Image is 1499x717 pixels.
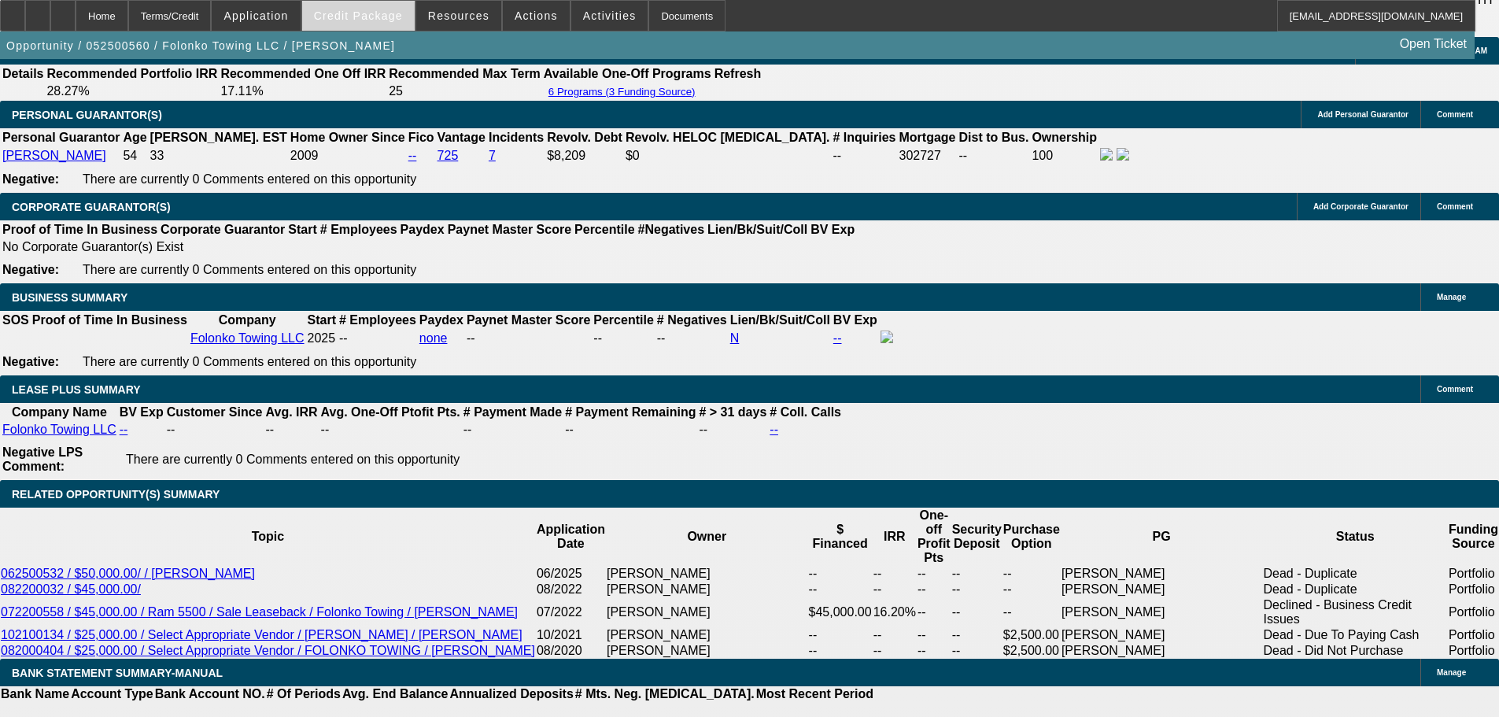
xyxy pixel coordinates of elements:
[546,147,623,164] td: $8,209
[606,597,808,627] td: [PERSON_NAME]
[388,66,541,82] th: Recommended Max Term
[290,131,405,144] b: Home Owner Since
[1002,597,1061,627] td: --
[449,686,574,702] th: Annualized Deposits
[565,405,696,419] b: # Payment Remaining
[12,109,162,121] span: PERSONAL GUARANTOR(S)
[463,422,563,438] td: --
[1437,110,1473,119] span: Comment
[12,201,171,213] span: CORPORATE GUARANTOR(S)
[698,422,767,438] td: --
[2,312,30,328] th: SOS
[12,488,220,501] span: RELATED OPPORTUNITY(S) SUMMARY
[1002,566,1061,582] td: --
[339,313,416,327] b: # Employees
[321,405,460,419] b: Avg. One-Off Ptofit Pts.
[1448,566,1499,582] td: Portfolio
[2,239,862,255] td: No Corporate Guarantor(s) Exist
[212,1,300,31] button: Application
[419,313,463,327] b: Paydex
[12,405,107,419] b: Company Name
[1448,597,1499,627] td: Portfolio
[1002,582,1061,597] td: --
[419,331,448,345] a: none
[1002,627,1061,643] td: $2,500.00
[536,582,606,597] td: 08/2022
[1262,566,1447,582] td: Dead - Duplicate
[150,147,288,164] td: 33
[1262,627,1447,643] td: Dead - Due To Paying Cash
[606,566,808,582] td: [PERSON_NAME]
[536,566,606,582] td: 06/2025
[1032,131,1097,144] b: Ownership
[1262,582,1447,597] td: Dead - Duplicate
[714,66,762,82] th: Refresh
[1002,508,1061,566] th: Purchase Option
[220,66,386,82] th: Recommended One Off IRR
[1061,566,1263,582] td: [PERSON_NAME]
[302,1,415,31] button: Credit Package
[220,83,386,99] td: 17.11%
[46,66,218,82] th: Recommended Portfolio IRR
[416,1,501,31] button: Resources
[2,445,83,473] b: Negative LPS Comment:
[288,223,316,236] b: Start
[12,667,223,679] span: BANK STATEMENT SUMMARY-MANUAL
[808,508,873,566] th: $ Financed
[448,223,571,236] b: Paynet Master Score
[1002,643,1061,659] td: $2,500.00
[951,597,1002,627] td: --
[699,405,766,419] b: # > 31 days
[126,453,460,466] span: There are currently 0 Comments entered on this opportunity
[120,405,164,419] b: BV Exp
[307,330,337,347] td: 2025
[31,312,188,328] th: Proof of Time In Business
[83,263,416,276] span: There are currently 0 Comments entered on this opportunity
[873,627,917,643] td: --
[899,147,957,164] td: 302727
[593,313,653,327] b: Percentile
[832,147,896,164] td: --
[1117,148,1129,161] img: linkedin-icon.png
[951,508,1002,566] th: Security Deposit
[593,331,653,346] div: --
[959,131,1029,144] b: Dist to Bus.
[320,223,397,236] b: # Employees
[873,582,917,597] td: --
[438,149,459,162] a: 725
[606,582,808,597] td: [PERSON_NAME]
[1313,202,1409,211] span: Add Corporate Guarantor
[1061,627,1263,643] td: [PERSON_NAME]
[917,508,951,566] th: One-off Profit Pts
[536,597,606,627] td: 07/2022
[1,582,141,596] a: 082200032 / $45,000.00/
[899,131,956,144] b: Mortgage
[571,1,648,31] button: Activities
[917,597,951,627] td: --
[536,643,606,659] td: 08/2020
[70,686,154,702] th: Account Type
[808,597,873,627] td: $45,000.00
[881,331,893,343] img: facebook-icon.png
[770,423,778,436] a: --
[1448,643,1499,659] td: Portfolio
[12,291,127,304] span: BUSINESS SUMMARY
[833,131,895,144] b: # Inquiries
[290,149,319,162] span: 2009
[219,313,276,327] b: Company
[1437,668,1466,677] span: Manage
[489,131,544,144] b: Incidents
[2,172,59,186] b: Negative:
[1437,385,1473,394] span: Comment
[2,66,44,82] th: Details
[1262,508,1447,566] th: Status
[401,223,445,236] b: Paydex
[2,263,59,276] b: Negative:
[223,9,288,22] span: Application
[917,627,951,643] td: --
[638,223,705,236] b: #Negatives
[120,423,128,436] a: --
[1061,508,1263,566] th: PG
[917,566,951,582] td: --
[755,686,874,702] th: Most Recent Period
